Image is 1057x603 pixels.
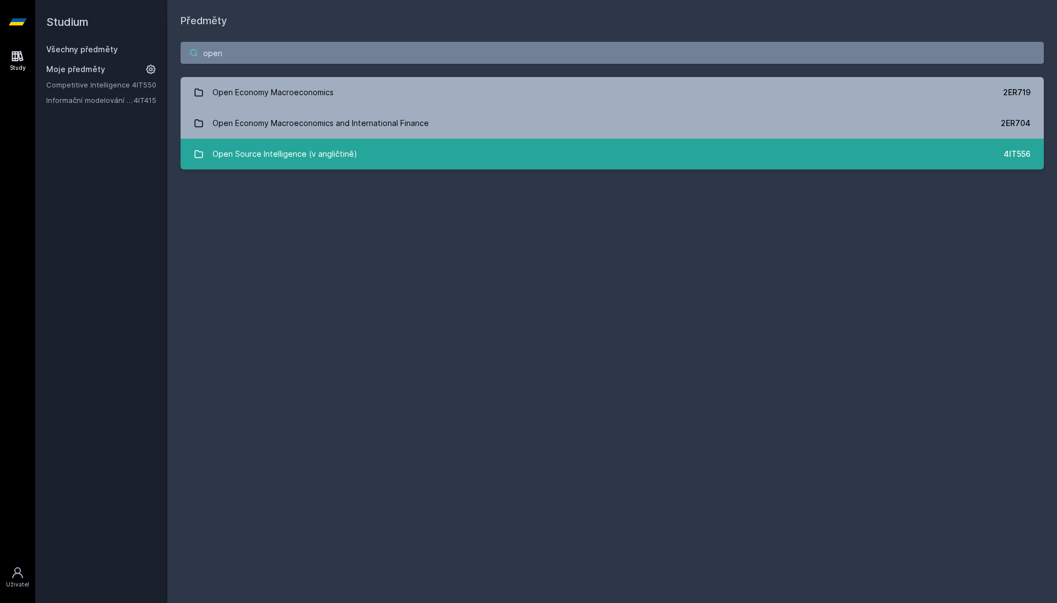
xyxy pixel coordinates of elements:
div: 2ER704 [1001,118,1031,129]
div: 2ER719 [1003,87,1031,98]
a: Open Source Intelligence (v angličtině) 4IT556 [181,139,1044,169]
span: Moje předměty [46,64,105,75]
a: Open Economy Macroeconomics 2ER719 [181,77,1044,108]
div: Open Economy Macroeconomics [213,81,334,103]
h1: Předměty [181,13,1044,29]
a: Všechny předměty [46,45,118,54]
div: Study [10,64,26,72]
a: Competitive Intelligence [46,79,132,90]
a: 4IT550 [132,80,156,89]
input: Název nebo ident předmětu… [181,42,1044,64]
div: Uživatel [6,580,29,589]
a: Informační modelování organizací [46,95,134,106]
a: Study [2,44,33,78]
a: Open Economy Macroeconomics and International Finance 2ER704 [181,108,1044,139]
div: Open Economy Macroeconomics and International Finance [213,112,429,134]
div: 4IT556 [1004,149,1031,160]
div: Open Source Intelligence (v angličtině) [213,143,357,165]
a: Uživatel [2,561,33,594]
a: 4IT415 [134,96,156,105]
